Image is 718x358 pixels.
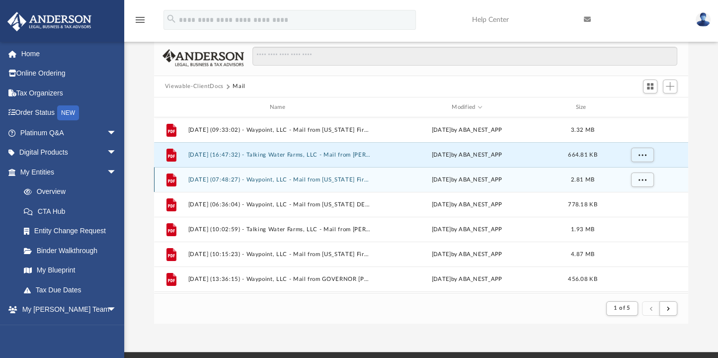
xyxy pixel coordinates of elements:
[159,103,183,112] div: id
[107,143,127,163] span: arrow_drop_down
[134,19,146,26] a: menu
[375,126,558,135] div: by ABA_NEST_APP
[14,261,127,280] a: My Blueprint
[631,173,653,187] button: More options
[134,14,146,26] i: menu
[568,276,597,282] span: 456.08 KB
[571,177,594,182] span: 2.81 MB
[375,275,558,284] div: [DATE] by ABA_NEST_APP
[233,82,245,91] button: Mail
[631,272,653,287] button: More options
[7,44,132,64] a: Home
[7,143,132,163] a: Digital Productsarrow_drop_down
[631,222,653,237] button: More options
[663,80,678,93] button: Add
[631,148,653,163] button: More options
[606,301,638,315] button: 1 of 5
[14,201,132,221] a: CTA Hub
[154,117,688,293] div: grid
[188,201,371,208] button: [DATE] (06:36:04) - Waypoint, LLC - Mail from [US_STATE] DEPARTMENT OF REVENUE.pdf
[375,200,558,209] div: [DATE] by ABA_NEST_APP
[375,225,558,234] div: [DATE] by ABA_NEST_APP
[107,300,127,320] span: arrow_drop_down
[607,103,676,112] div: id
[187,103,371,112] div: Name
[7,162,132,182] a: My Entitiesarrow_drop_down
[631,197,653,212] button: More options
[188,127,371,133] button: [DATE] (09:33:02) - Waypoint, LLC - Mail from [US_STATE] First Bank.pdf
[14,280,132,300] a: Tax Due Dates
[696,12,711,27] img: User Pic
[14,319,122,351] a: My [PERSON_NAME] Team
[188,251,371,258] button: [DATE] (10:15:23) - Waypoint, LLC - Mail from [US_STATE] First Bank.pdf
[252,47,677,66] input: Search files and folders
[188,152,371,158] button: [DATE] (16:47:32) - Talking Water Farms, LLC - Mail from [PERSON_NAME].pdf
[14,241,132,261] a: Binder Walkthrough
[7,64,132,84] a: Online Ordering
[432,127,451,133] span: [DATE]
[614,305,630,311] span: 1 of 5
[643,80,658,93] button: Switch to Grid View
[631,247,653,262] button: More options
[7,83,132,103] a: Tax Organizers
[562,103,602,112] div: Size
[631,123,653,138] button: More options
[4,12,94,31] img: Anderson Advisors Platinum Portal
[568,202,597,207] span: 778.18 KB
[166,13,177,24] i: search
[14,221,132,241] a: Entity Change Request
[375,103,558,112] div: Modified
[571,227,594,232] span: 1.93 MB
[14,182,132,202] a: Overview
[7,300,127,320] a: My [PERSON_NAME] Teamarrow_drop_down
[375,176,558,184] div: [DATE] by ABA_NEST_APP
[7,103,132,123] a: Order StatusNEW
[188,226,371,233] button: [DATE] (10:02:59) - Talking Water Farms, LLC - Mail from [PERSON_NAME].pdf
[107,123,127,143] span: arrow_drop_down
[107,162,127,182] span: arrow_drop_down
[165,82,224,91] button: Viewable-ClientDocs
[375,250,558,259] div: [DATE] by ABA_NEST_APP
[568,152,597,158] span: 664.81 KB
[188,177,371,183] button: [DATE] (07:48:27) - Waypoint, LLC - Mail from [US_STATE] First Bank.pdf
[188,276,371,282] button: [DATE] (13:36:15) - Waypoint, LLC - Mail from GOVERNOR [PERSON_NAME] DIRECTOR [PERSON_NAME].pdf
[7,123,132,143] a: Platinum Q&Aarrow_drop_down
[57,105,79,120] div: NEW
[571,127,594,133] span: 3.32 MB
[571,252,594,257] span: 4.87 MB
[375,151,558,160] div: [DATE] by ABA_NEST_APP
